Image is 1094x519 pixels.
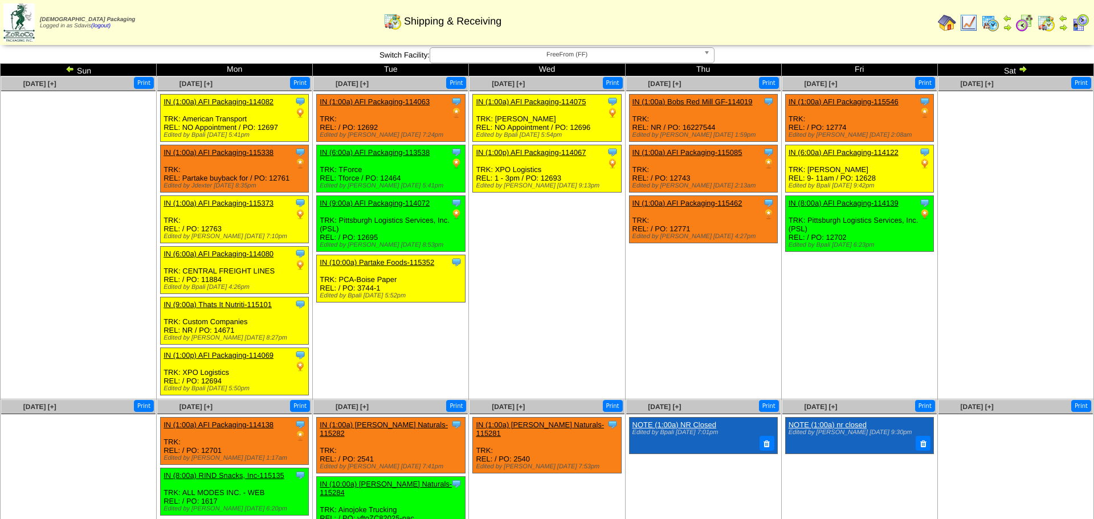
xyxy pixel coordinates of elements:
div: TRK: REL: / PO: 12743 [629,145,777,193]
img: PO [451,158,462,169]
a: IN (8:00a) RIND Snacks, Inc-115135 [164,471,284,480]
div: TRK: XPO Logistics REL: / PO: 12694 [161,348,309,395]
div: Edited by Bpali [DATE] 5:54pm [476,132,621,138]
td: Sat [937,64,1093,76]
div: Edited by [PERSON_NAME] [DATE] 2:13am [632,182,777,189]
div: Edited by [PERSON_NAME] [DATE] 6:20pm [164,505,308,512]
div: Edited by Bpali [DATE] 5:50pm [164,385,308,392]
button: Print [1071,400,1091,412]
img: PO [919,107,930,118]
img: PO [295,209,306,220]
img: arrowright.gif [1018,64,1027,73]
span: FreeFrom (FF) [435,48,699,62]
span: [DATE] [+] [804,80,837,88]
button: Print [446,77,466,89]
span: [DATE] [+] [961,80,994,88]
img: PO [763,209,774,220]
div: TRK: REL: / PO: 2540 [473,418,621,473]
a: IN (1:00p) AFI Packaging-114069 [164,351,273,359]
button: Delete Note [916,436,930,451]
img: Tooltip [295,349,306,361]
div: Edited by [PERSON_NAME] [DATE] 1:17am [164,455,308,461]
a: IN (1:00a) Bobs Red Mill GF-114019 [632,97,753,106]
a: [DATE] [+] [179,80,213,88]
a: NOTE (1:00a) NR Closed [632,420,716,429]
img: calendarcustomer.gif [1071,14,1089,32]
a: IN (6:00a) AFI Packaging-114080 [164,250,273,258]
a: IN (1:00a) AFI Packaging-114138 [164,420,273,429]
button: Print [915,77,935,89]
button: Delete Note [760,436,774,451]
a: IN (6:00a) AFI Packaging-114122 [789,148,899,157]
div: Edited by [PERSON_NAME] [DATE] 4:27pm [632,233,777,240]
a: IN (1:00a) AFI Packaging-115546 [789,97,899,106]
div: Edited by [PERSON_NAME] [DATE] 2:08am [789,132,933,138]
div: Edited by Bpali [DATE] 4:26pm [164,284,308,291]
a: (logout) [91,23,111,29]
span: [DATE] [+] [648,80,681,88]
div: TRK: [PERSON_NAME] REL: 9- 11am / PO: 12628 [785,145,933,193]
button: Print [759,400,779,412]
span: Logged in as Sdavis [40,17,135,29]
img: PO [919,158,930,169]
div: TRK: [PERSON_NAME] REL: NO Appointment / PO: 12696 [473,95,621,142]
img: PO [763,158,774,169]
img: Tooltip [919,96,930,107]
button: Print [1071,77,1091,89]
div: TRK: TForce REL: Tforce / PO: 12464 [317,145,465,193]
img: PO [451,107,462,118]
div: Edited by [PERSON_NAME] [DATE] 8:53pm [320,242,464,248]
img: calendarinout.gif [383,12,402,30]
div: TRK: Pittsburgh Logistics Services, Inc. (PSL) REL: / PO: 12695 [317,196,465,252]
div: TRK: Pittsburgh Logistics Services, Inc. (PSL) REL: / PO: 12702 [785,196,933,252]
td: Wed [469,64,625,76]
div: Edited by Jdexter [DATE] 8:35pm [164,182,308,189]
a: IN (1:00a) AFI Packaging-114063 [320,97,430,106]
a: IN (1:00a) [PERSON_NAME] Naturals-115282 [320,420,448,438]
button: Print [134,77,154,89]
a: [DATE] [+] [961,403,994,411]
a: IN (10:00a) Partake Foods-115352 [320,258,434,267]
a: IN (1:00a) AFI Packaging-115338 [164,148,273,157]
a: [DATE] [+] [23,403,56,411]
td: Fri [781,64,937,76]
a: IN (1:00a) AFI Packaging-115462 [632,199,742,207]
div: TRK: REL: / PO: 2541 [317,418,465,473]
img: calendarblend.gif [1015,14,1034,32]
a: [DATE] [+] [179,403,213,411]
div: Edited by [PERSON_NAME] [DATE] 7:41pm [320,463,464,470]
a: [DATE] [+] [648,403,681,411]
img: Tooltip [451,197,462,209]
div: Edited by Bpali [DATE] 7:01pm [632,429,771,436]
a: IN (8:00a) AFI Packaging-114139 [789,199,899,207]
span: [DATE] [+] [336,403,369,411]
a: IN (9:00a) Thats It Nutriti-115101 [164,300,272,309]
img: arrowleft.gif [1003,14,1012,23]
img: Tooltip [919,146,930,158]
button: Print [290,400,310,412]
span: [DATE] [+] [336,80,369,88]
div: TRK: REL: NR / PO: 16227544 [629,95,777,142]
div: TRK: REL: / PO: 12701 [161,418,309,465]
img: PO [295,107,306,118]
div: TRK: REL: / PO: 12763 [161,196,309,243]
div: TRK: REL: / PO: 12692 [317,95,465,142]
span: [DATE] [+] [804,403,837,411]
img: Tooltip [451,256,462,268]
img: Tooltip [295,469,306,481]
img: line_graph.gif [960,14,978,32]
div: Edited by [PERSON_NAME] [DATE] 7:10pm [164,233,308,240]
button: Print [603,77,623,89]
img: arrowleft.gif [66,64,75,73]
img: calendarinout.gif [1037,14,1055,32]
img: Tooltip [607,146,618,158]
a: [DATE] [+] [492,403,525,411]
img: arrowleft.gif [1059,14,1068,23]
img: PO [919,209,930,220]
td: Tue [313,64,469,76]
a: NOTE (1:00a) nr closed [789,420,867,429]
img: PO [295,259,306,271]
